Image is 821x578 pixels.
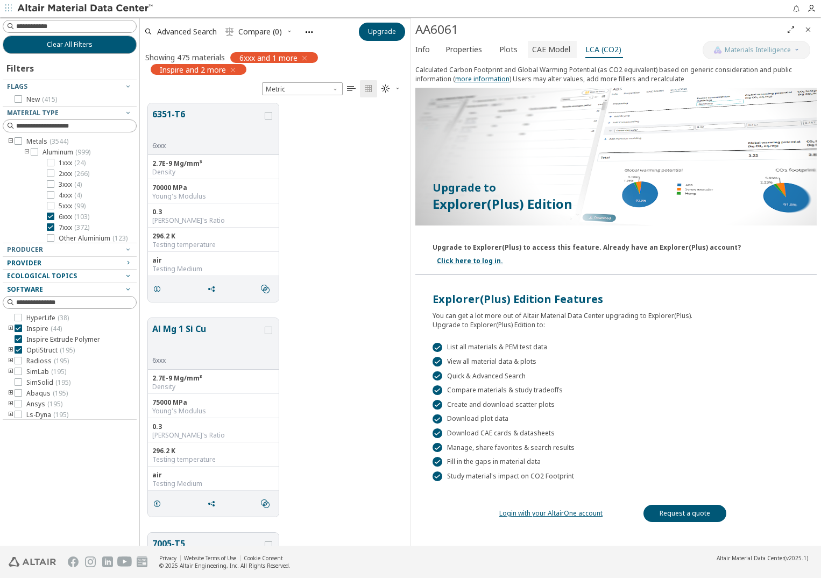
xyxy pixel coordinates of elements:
[433,307,799,329] div: You can get a lot more out of Altair Material Data Center upgrading to Explorer(Plus). Upgrade to...
[3,243,137,256] button: Producer
[433,357,799,366] div: View all material data & plots
[75,147,90,157] span: ( 999 )
[59,223,89,232] span: 7xxx
[3,36,137,54] button: Clear All Filters
[49,137,68,146] span: ( 3544 )
[26,378,70,387] span: SimSolid
[782,21,799,38] button: Full Screen
[3,107,137,119] button: Material Type
[433,443,799,453] div: Manage, share favorites & search results
[239,53,298,62] span: 6xxx and 1 more
[152,374,274,383] div: 2.7E-9 Mg/mm³
[256,493,279,514] button: Similar search
[244,554,283,562] a: Cookie Consent
[433,343,799,353] div: List all materials & PEM test data
[433,414,799,424] div: Download plot data
[59,180,82,189] span: 3xxx
[499,509,603,518] a: Login with your AltairOne account
[7,258,41,267] span: Provider
[7,137,15,146] i: toogle group
[262,82,343,95] span: Metric
[47,399,62,408] span: ( 195 )
[26,411,68,419] span: Ls-Dyna
[152,168,274,177] div: Density
[54,356,69,365] span: ( 195 )
[238,28,282,36] span: Compare (0)
[59,213,89,221] span: 6xxx
[433,371,442,381] div: 
[256,278,279,300] button: Similar search
[415,21,782,38] div: AA6061
[152,471,274,480] div: air
[3,283,137,296] button: Software
[7,346,15,355] i: toogle group
[445,41,482,58] span: Properties
[152,398,274,407] div: 75000 MPa
[7,400,15,408] i: toogle group
[152,431,274,440] div: [PERSON_NAME]'s Ratio
[360,80,377,97] button: Tile View
[152,159,274,168] div: 2.7E-9 Mg/mm³
[159,554,176,562] a: Privacy
[152,192,274,201] div: Young's Modulus
[17,3,154,14] img: Altair Material Data Center
[433,343,442,353] div: 
[60,346,75,355] span: ( 195 )
[415,65,817,88] div: Calculated Carbon Footprint and Global Warming Potential (as CO2 equivalent) based on generic con...
[347,84,356,93] i: 
[74,201,86,210] span: ( 99 )
[433,414,442,424] div: 
[7,357,15,365] i: toogle group
[433,443,442,453] div: 
[59,159,86,167] span: 1xxx
[159,562,291,569] div: © 2025 Altair Engineering, Inc. All Rights Reserved.
[26,325,62,333] span: Inspire
[152,447,274,455] div: 296.2 K
[7,368,15,376] i: toogle group
[3,80,137,93] button: Flags
[59,234,128,243] span: Other Aluminium
[152,383,274,391] div: Density
[43,148,90,157] span: Aluminum
[433,195,799,213] p: Explorer(Plus) Edition
[26,314,69,322] span: HyperLife
[532,41,570,58] span: CAE Model
[433,457,442,467] div: 
[455,74,509,83] a: more information
[433,238,741,252] div: Upgrade to Explorer(Plus) to access this feature. Already have an Explorer(Plus) account?
[112,234,128,243] span: ( 123 )
[59,202,86,210] span: 5xxx
[157,28,217,36] span: Advanced Search
[58,313,69,322] span: ( 38 )
[152,232,274,241] div: 296.2 K
[725,46,791,54] span: Materials Intelligence
[433,292,799,307] div: Explorer(Plus) Edition Features
[585,41,621,58] span: LCA (CO2)
[433,471,442,481] div: 
[59,170,89,178] span: 2xxx
[53,389,68,398] span: ( 195 )
[9,557,56,567] img: Altair Engineering
[377,80,405,97] button: Theme
[717,554,808,562] div: (v2025.1)
[433,357,442,366] div: 
[643,505,726,522] a: Request a quote
[42,95,57,104] span: ( 415 )
[152,265,274,273] div: Testing Medium
[26,137,68,146] span: Metals
[3,54,39,80] div: Filters
[74,158,86,167] span: ( 24 )
[359,23,405,41] button: Upgrade
[74,223,89,232] span: ( 372 )
[148,278,171,300] button: Details
[152,480,274,488] div: Testing Medium
[433,457,799,467] div: Fill in the gaps in material data
[437,256,503,265] a: Click here to log in.
[59,191,82,200] span: 4xxx
[7,108,59,117] span: Material Type
[26,400,62,408] span: Ansys
[160,65,226,74] span: Inspire and 2 more
[433,400,442,410] div: 
[433,400,799,410] div: Create and download scatter plots
[7,271,77,280] span: Ecological Topics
